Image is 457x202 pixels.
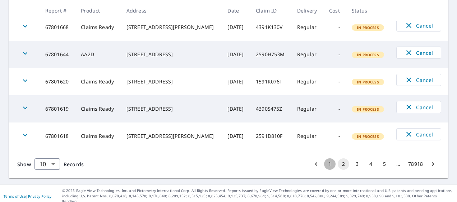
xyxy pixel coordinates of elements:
[291,68,323,95] td: Regular
[352,52,383,57] span: In Process
[28,194,51,199] a: Privacy Policy
[17,161,31,168] span: Show
[379,158,390,170] button: Go to page 5
[427,158,439,170] button: Go to next page
[222,14,250,41] td: [DATE]
[4,194,26,199] a: Terms of Use
[291,14,323,41] td: Regular
[351,158,363,170] button: Go to page 3
[396,74,441,86] button: Cancel
[222,41,250,68] td: [DATE]
[126,78,216,85] div: [STREET_ADDRESS]
[75,14,121,41] td: Claims Ready
[126,24,216,31] div: [STREET_ADDRESS][PERSON_NAME]
[323,95,346,122] td: -
[250,41,291,68] td: 2590H753M
[40,122,75,150] td: 67801618
[352,107,383,112] span: In Process
[34,158,60,170] div: Show 10 records
[396,47,441,59] button: Cancel
[222,95,250,122] td: [DATE]
[250,14,291,41] td: 4391K130V
[365,158,377,170] button: Go to page 4
[404,76,434,84] span: Cancel
[291,122,323,150] td: Regular
[323,122,346,150] td: -
[40,14,75,41] td: 67801668
[291,41,323,68] td: Regular
[222,122,250,150] td: [DATE]
[291,95,323,122] td: Regular
[64,161,84,168] span: Records
[250,95,291,122] td: 4390S475Z
[4,194,51,198] p: |
[404,103,434,111] span: Cancel
[396,101,441,113] button: Cancel
[222,68,250,95] td: [DATE]
[352,134,383,139] span: In Process
[404,21,434,30] span: Cancel
[75,122,121,150] td: Claims Ready
[406,158,425,170] button: Go to page 78918
[404,130,434,139] span: Cancel
[40,41,75,68] td: 67801644
[75,68,121,95] td: Claims Ready
[126,51,216,58] div: [STREET_ADDRESS]
[392,160,404,168] div: …
[126,105,216,112] div: [STREET_ADDRESS]
[309,158,440,170] nav: pagination navigation
[352,25,383,30] span: In Process
[250,68,291,95] td: 1591K076T
[75,41,121,68] td: AA2D
[323,68,346,95] td: -
[404,48,434,57] span: Cancel
[323,14,346,41] td: -
[250,122,291,150] td: 2591D810F
[34,154,60,174] div: 10
[323,41,346,68] td: -
[310,158,322,170] button: Go to previous page
[338,158,349,170] button: page 2
[40,68,75,95] td: 67801620
[352,80,383,85] span: In Process
[324,158,336,170] button: Go to page 1
[126,133,216,140] div: [STREET_ADDRESS][PERSON_NAME]
[40,95,75,122] td: 67801619
[75,95,121,122] td: Claims Ready
[396,19,441,32] button: Cancel
[396,128,441,140] button: Cancel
